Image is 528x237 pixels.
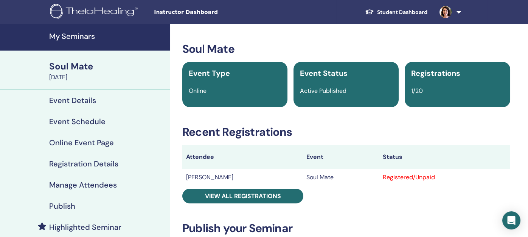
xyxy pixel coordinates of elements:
[300,68,348,78] span: Event Status
[49,73,166,82] div: [DATE]
[49,180,117,189] h4: Manage Attendees
[205,192,281,200] span: View all registrations
[411,68,460,78] span: Registrations
[154,8,267,16] span: Instructor Dashboard
[45,60,170,82] a: Soul Mate[DATE]
[49,96,96,105] h4: Event Details
[189,68,230,78] span: Event Type
[411,87,423,95] span: 1/20
[182,222,510,235] h3: Publish your Seminar
[182,145,303,169] th: Attendee
[50,4,140,21] img: logo.png
[379,145,510,169] th: Status
[189,87,207,95] span: Online
[49,60,166,73] div: Soul Mate
[182,42,510,56] h3: Soul Mate
[182,125,510,139] h3: Recent Registrations
[49,32,166,41] h4: My Seminars
[502,211,520,229] div: Open Intercom Messenger
[182,169,303,186] td: [PERSON_NAME]
[300,87,346,95] span: Active Published
[49,138,114,147] h4: Online Event Page
[303,145,379,169] th: Event
[359,5,433,19] a: Student Dashboard
[383,173,506,182] div: Registered/Unpaid
[49,117,106,126] h4: Event Schedule
[49,159,118,168] h4: Registration Details
[182,189,303,203] a: View all registrations
[365,9,374,15] img: graduation-cap-white.svg
[439,6,452,18] img: default.jpg
[49,223,121,232] h4: Highlighted Seminar
[303,169,379,186] td: Soul Mate
[49,202,75,211] h4: Publish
